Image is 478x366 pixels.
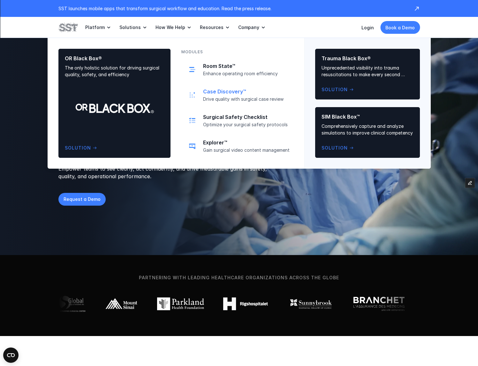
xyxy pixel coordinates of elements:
[156,25,185,30] p: How We Help
[188,91,197,99] img: collection of dots icon
[65,144,91,151] p: Solution
[203,147,290,153] p: Gain surgical video content management
[181,84,293,106] a: collection of dots iconCase Discovery™Drive quality with surgical case review
[238,25,259,30] p: Company
[157,297,204,310] img: Parkland logo
[181,49,203,55] p: MODULES
[223,297,268,310] img: Rigshospitalet logo
[3,348,19,363] button: Open CMP widget
[322,123,414,136] p: Comprehensively capture and analyze simulations to improve clinical competency
[322,64,414,78] p: Unprecedented visibility into trauma resuscitations to make every second count
[203,139,290,146] p: Explorer™
[385,24,415,31] p: Book a Demo
[322,144,348,151] p: Solution
[58,22,78,33] img: SST logo
[58,193,106,206] a: Request a Demo
[203,63,290,70] p: Room State™
[322,55,414,62] p: Trauma Black Box®
[200,25,224,30] p: Resources
[315,49,420,99] a: Trauma Black Box®Unprecedented visibility into trauma resuscitations to make every second countSo...
[65,64,164,78] p: The only holistic solution for driving surgical quality, safety, and efficiency
[203,96,290,102] p: Drive quality with surgical case review
[64,196,101,202] p: Request a Demo
[181,59,293,80] a: schedule iconRoom State™Enhance operating room efficiency
[361,25,374,30] a: Login
[11,274,467,281] p: Partnering with leading healthcare organizations across the globe
[181,110,293,131] a: checklist iconSurgical Safety ChecklistOptimize your surgical safety protocols
[465,178,475,188] button: Edit Framer Content
[349,87,354,92] span: arrow_right_alt
[315,107,420,158] a: SIM Black Box™Comprehensively capture and analyze simulations to improve clinical competencySolut...
[119,25,141,30] p: Solutions
[104,297,138,310] img: Mount Sinai logo
[188,116,197,125] img: checklist icon
[203,122,290,128] p: Optimize your surgical safety protocols
[188,142,197,150] img: video icon
[85,25,105,30] p: Platform
[188,65,197,74] img: schedule icon
[65,55,164,62] p: OR Black Box®
[349,145,354,150] span: arrow_right_alt
[181,135,293,157] a: video iconExplorer™Gain surgical video content management
[58,49,171,158] a: OR Black Box®The only holistic solution for driving surgical quality, safety, and efficiencySolut...
[92,145,97,150] span: arrow_right_alt
[322,113,414,120] p: SIM Black Box™
[287,297,334,310] img: Sunnybrook logo
[85,17,112,38] a: Platform
[380,21,420,34] a: Book a Demo
[58,5,407,12] p: SST launches mobile apps that transform surgical workflow and education. Read the press release.
[203,71,290,77] p: Enhance operating room efficiency
[203,88,290,95] p: Case Discovery™
[203,114,290,121] p: Surgical Safety Checklist
[322,86,348,93] p: Solution
[58,165,275,180] p: Empower teams to see clearly, act confidently, and drive measurable gains in safety, quality, and...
